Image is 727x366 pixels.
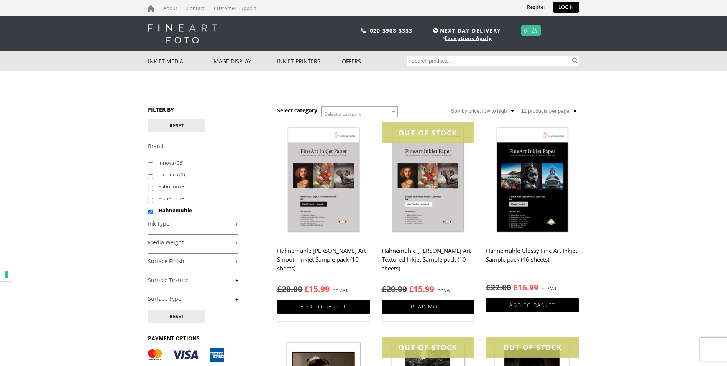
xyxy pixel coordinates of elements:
a: Offers [342,51,407,71]
a: Read more about “Hahnemuhle Matt Fine Art Textured Inkjet Sample pack (10 sheets)” [382,300,474,314]
a: Add to basket: “Hahnemuhle Matt Fine Art Smooth Inkjet Sample pack (10 sheets)” [277,300,370,314]
h2: Hahnemuhle [PERSON_NAME] Art Smooth Inkjet Sample pack (10 sheets) [277,244,370,276]
bdi: 16.99 [513,282,538,293]
h3: FILTER BY [148,106,238,113]
span: Select a category [325,111,361,117]
a: + [148,277,238,284]
bdi: 22.00 [486,282,511,293]
strong: inc VAT [331,286,348,295]
a: Register [521,2,551,13]
span: £ [486,282,491,293]
a: + [148,258,238,265]
a: Exceptions Apply [445,35,492,41]
span: (1) [179,171,185,178]
h4: Brand [148,138,238,153]
a: OUT OF STOCK Hahnemuhle [PERSON_NAME] Art Textured Inkjet Sample pack (10 sheets) inc VAT [382,122,474,295]
bdi: 20.00 [382,284,407,294]
h4: Surface Finish [148,253,238,269]
h4: Surface Texture [148,272,238,287]
span: (8) [180,195,186,202]
button: Reset [148,310,205,323]
a: 020 3968 3333 [370,27,413,34]
div: OUT OF STOCK [486,337,579,358]
span: (36) [175,159,184,166]
button: Search [571,56,579,66]
h3: PAYMENT OPTIONS [148,335,238,342]
div: OUT OF STOCK [382,337,474,358]
img: phone.svg [361,28,366,33]
strong: inc VAT [540,284,557,293]
span: (3) [180,183,186,190]
label: Hahnemuhle [159,204,231,216]
h4: Media Weight [148,234,238,250]
bdi: 15.99 [304,284,330,294]
input: Search products… [407,56,571,66]
a: Hahnemuhle [PERSON_NAME] Art Smooth Inkjet Sample pack (10 sheets) inc VAT [277,122,370,295]
span: £ [513,282,518,293]
img: logo-white.svg [148,24,217,43]
a: Add to basket: “Hahnemuhle Glossy Fine Art Inkjet Sample pack (16 sheets)” [486,298,579,312]
a: Image Display [212,51,277,71]
a: - [148,143,238,150]
strong: inc VAT [436,286,453,295]
div: OUT OF STOCK [382,122,474,143]
a: Hahnemuhle Glossy Fine Art Inkjet Sample pack (16 sheets) inc VAT [486,122,579,293]
select: Shop order [449,106,517,116]
img: Hahnemuhle Matt Fine Art Textured Inkjet Sample pack (10 sheets) [382,122,474,239]
bdi: 15.99 [409,284,434,294]
a: LOGIN [553,2,579,13]
a: Inkjet Printers [277,51,342,71]
a: 0 [524,25,527,36]
h3: Select category [277,107,317,114]
h4: Surface Type [148,291,238,306]
img: basket.svg [532,28,537,33]
span: £ [304,284,309,294]
label: FibaPrint [159,193,231,204]
label: Fabriano [159,181,231,193]
a: + [148,239,238,246]
img: Hahnemuhle Glossy Fine Art Inkjet Sample pack (16 sheets) [486,122,579,239]
label: Innova [159,157,231,169]
img: Hahnemuhle Matt Fine Art Smooth Inkjet Sample pack (10 sheets) [277,122,370,239]
span: £ [409,284,414,294]
bdi: 20.00 [277,284,302,294]
button: Reset [148,119,205,132]
span: £ [277,284,282,294]
span: NEXT DAY DELIVERY [431,26,501,35]
h4: Ink Type [148,216,238,231]
span: £ [382,284,386,294]
label: Pictorico [159,169,231,181]
h2: Hahnemuhle [PERSON_NAME] Art Textured Inkjet Sample pack (10 sheets) [382,244,474,276]
img: time.svg [433,28,438,33]
a: Inkjet Media [148,51,213,71]
a: + [148,220,238,228]
a: + [148,295,238,303]
h2: Hahnemuhle Glossy Fine Art Inkjet Sample pack (16 sheets) [486,244,579,274]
